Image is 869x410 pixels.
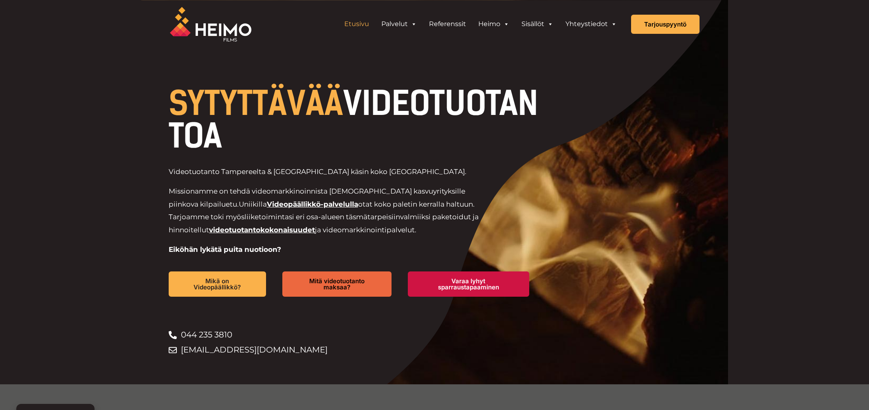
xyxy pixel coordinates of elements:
[338,16,375,32] a: Etusivu
[267,200,358,208] a: Videopäällikkö-palvelulla
[169,213,479,234] span: valmiiksi paketoidut ja hinnoitellut
[295,278,378,290] span: Mitä videotuotanto maksaa?
[631,15,700,34] a: Tarjouspyyntö
[169,245,281,253] strong: Eiköhän lykätä puita nuotioon?
[170,7,251,42] img: Heimo Filmsin logo
[179,327,232,342] span: 044 235 3810
[334,16,627,32] aside: Header Widget 1
[244,213,400,221] span: liiketoimintasi eri osa-alueen täsmätarpeisiin
[169,342,546,357] a: [EMAIL_ADDRESS][DOMAIN_NAME]
[169,84,343,123] span: SYTYTTÄVÄÄ
[169,185,490,236] p: Missionamme on tehdä videomarkkinoinnista [DEMOGRAPHIC_DATA] kasvuyrityksille piinkova kilpailuetu.
[515,16,559,32] a: Sisällöt
[169,87,546,152] h1: VIDEOTUOTANTOA
[209,226,315,234] a: videotuotantokokonaisuudet
[169,327,546,342] a: 044 235 3810
[408,271,529,297] a: Varaa lyhyt sparraustapaaminen
[169,271,266,297] a: Mikä on Videopäällikkö?
[282,271,391,297] a: Mitä videotuotanto maksaa?
[179,342,328,357] span: [EMAIL_ADDRESS][DOMAIN_NAME]
[421,278,516,290] span: Varaa lyhyt sparraustapaaminen
[169,165,490,179] p: Videotuotanto Tampereelta & [GEOGRAPHIC_DATA] käsin koko [GEOGRAPHIC_DATA].
[239,200,267,208] span: Uniikilla
[315,226,416,234] span: ja videomarkkinointipalvelut.
[375,16,423,32] a: Palvelut
[472,16,515,32] a: Heimo
[182,278,253,290] span: Mikä on Videopäällikkö?
[423,16,472,32] a: Referenssit
[559,16,623,32] a: Yhteystiedot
